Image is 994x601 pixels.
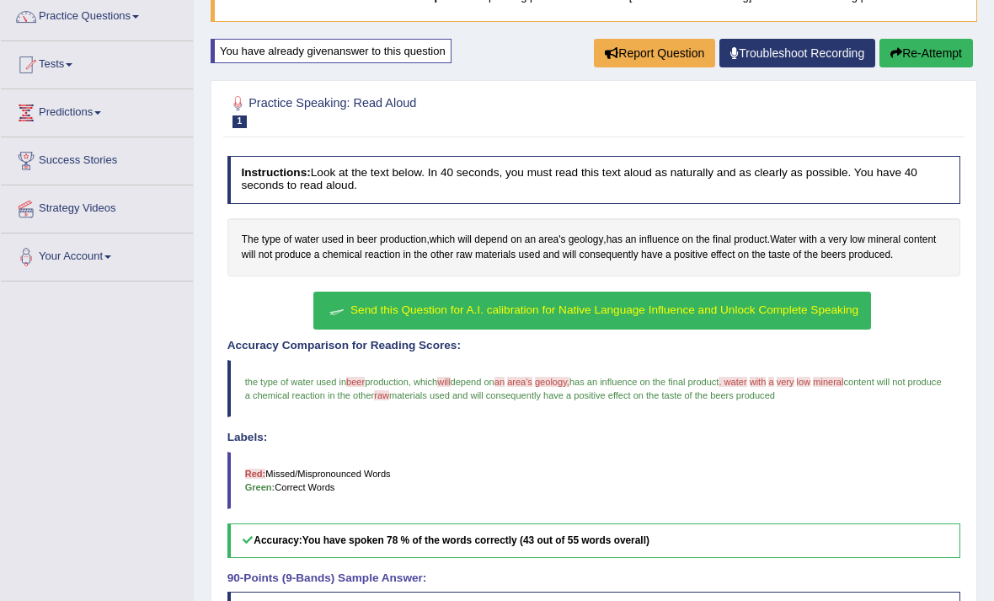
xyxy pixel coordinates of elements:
[507,377,532,387] span: area's
[322,233,344,248] span: Click to see word definition
[350,303,858,316] span: Send this Question for A.I. calibration for Native Language Influence and Unlock Complete Speaking
[365,248,400,263] span: Click to see word definition
[639,233,680,248] span: Click to see word definition
[346,377,365,387] span: beer
[594,39,715,67] button: Report Question
[245,469,266,479] b: Red:
[850,233,865,248] span: Click to see word definition
[641,248,663,263] span: Click to see word definition
[563,248,577,263] span: Click to see word definition
[711,248,735,263] span: Click to see word definition
[751,248,766,263] span: Click to see word definition
[227,452,961,509] blockquote: Missed/Mispronounced Words Correct Words
[1,137,193,180] a: Success Stories
[682,233,693,248] span: Click to see word definition
[625,233,636,248] span: Click to see word definition
[879,39,973,67] button: Re-Attempt
[437,377,450,387] span: will
[525,233,536,248] span: Click to see word definition
[813,377,843,387] span: mineral
[750,377,767,387] span: with
[409,377,411,387] span: ,
[474,233,508,248] span: Click to see word definition
[241,166,310,179] b: Instructions:
[275,248,312,263] span: Click to see word definition
[227,156,961,204] h4: Look at the text below. In 40 seconds, you must read this text aloud as naturally and as clearly ...
[719,39,875,67] a: Troubleshoot Recording
[734,233,767,248] span: Click to see word definition
[259,248,273,263] span: Click to see word definition
[569,377,719,387] span: has an influence on the final product
[414,248,428,263] span: Click to see word definition
[227,93,682,128] h2: Practice Speaking: Read Aloud
[793,248,801,263] span: Click to see word definition
[451,377,494,387] span: depend on
[713,233,731,248] span: Click to see word definition
[365,377,409,387] span: production
[430,233,455,248] span: Click to see word definition
[770,233,796,248] span: Click to see word definition
[314,248,320,263] span: Click to see word definition
[430,248,453,263] span: Click to see word definition
[302,534,649,546] b: You have spoken 78 % of the words correctly (43 out of 55 words overall)
[227,523,961,558] h5: Accuracy:
[283,233,291,248] span: Click to see word definition
[357,233,377,248] span: Click to see word definition
[674,248,708,263] span: Click to see word definition
[799,233,817,248] span: Click to see word definition
[538,233,565,248] span: Click to see word definition
[777,377,794,387] span: very
[696,233,710,248] span: Click to see word definition
[313,292,871,330] button: Send this Question for A.I. calibration for Native Language Influence and Unlock Complete Speaking
[518,248,540,263] span: Click to see word definition
[510,233,521,248] span: Click to see word definition
[903,233,936,248] span: Click to see word definition
[227,572,961,585] h4: 90-Points (9-Bands) Sample Answer:
[242,248,256,263] span: Click to see word definition
[245,482,275,492] b: Green:
[569,233,604,248] span: Click to see word definition
[374,390,389,400] span: raw
[535,377,569,387] span: geology,
[323,248,362,263] span: Click to see word definition
[738,248,749,263] span: Click to see word definition
[868,233,900,248] span: Click to see word definition
[580,248,639,263] span: Click to see word definition
[719,377,746,387] span: . water
[607,233,623,248] span: Click to see word definition
[227,432,961,444] h4: Labels:
[456,248,472,263] span: Click to see word definition
[804,248,819,263] span: Click to see word definition
[768,377,773,387] span: a
[242,233,259,248] span: Click to see word definition
[414,377,437,387] span: which
[295,233,319,248] span: Click to see word definition
[768,248,790,263] span: Click to see word definition
[543,248,560,263] span: Click to see word definition
[1,233,193,276] a: Your Account
[389,390,775,400] span: materials used and will consequently have a positive effect on the taste of the beers produced
[245,377,346,387] span: the type of water used in
[494,377,505,387] span: an
[820,248,846,263] span: Click to see word definition
[1,185,193,228] a: Strategy Videos
[380,233,427,248] span: Click to see word definition
[1,89,193,131] a: Predictions
[232,115,248,128] span: 1
[227,340,961,352] h4: Accuracy Comparison for Reading Scores:
[820,233,826,248] span: Click to see word definition
[665,248,671,263] span: Click to see word definition
[475,248,516,263] span: Click to see word definition
[848,248,890,263] span: Click to see word definition
[403,248,411,263] span: Click to see word definition
[797,377,811,387] span: low
[346,233,354,248] span: Click to see word definition
[457,233,472,248] span: Click to see word definition
[828,233,847,248] span: Click to see word definition
[211,39,452,63] div: You have already given answer to this question
[227,218,961,276] div: , , . .
[262,233,281,248] span: Click to see word definition
[1,41,193,83] a: Tests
